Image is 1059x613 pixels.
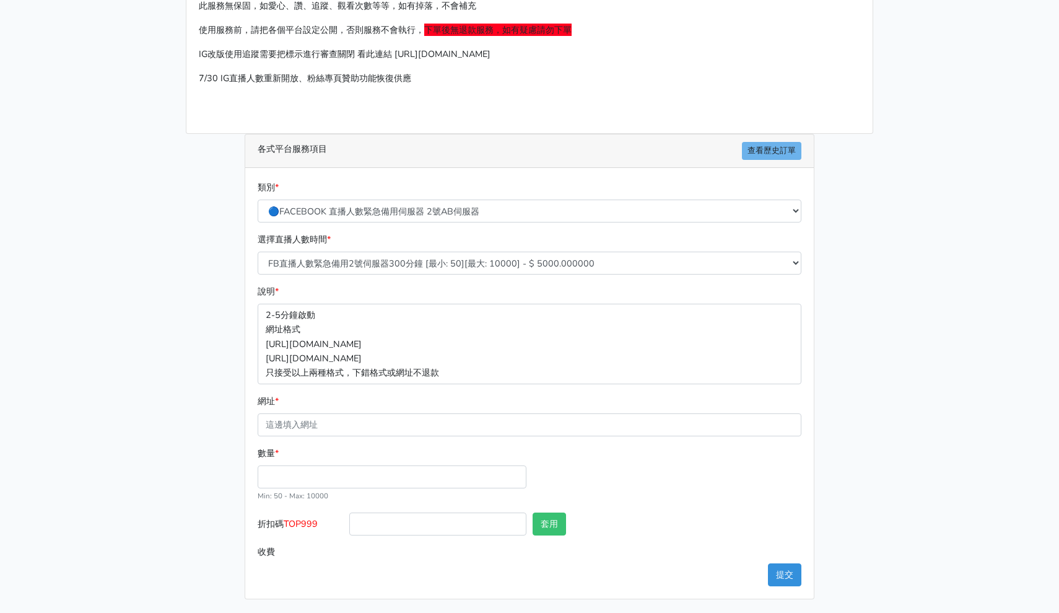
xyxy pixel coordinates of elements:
[742,142,801,160] a: 查看歷史訂單
[258,284,279,299] label: 說明
[258,232,331,247] label: 選擇直播人數時間
[199,23,860,37] p: 使用服務前，請把各個平台設定公開，否則服務不會執行，
[258,446,279,461] label: 數量
[258,394,279,408] label: 網址
[533,513,566,536] button: 套用
[255,540,346,563] label: 收費
[199,71,860,86] p: 7/30 IG直播人數重新開放、粉絲專頁贊助功能恢復供應
[258,491,328,501] small: Min: 50 - Max: 10000
[768,563,801,586] button: 提交
[199,47,860,61] p: IG改版使用追蹤需要把標示進行審查關閉 看此連結 [URL][DOMAIN_NAME]
[258,413,801,436] input: 這邊填入網址
[284,518,318,530] span: TOP999
[258,180,279,195] label: 類別
[258,304,801,384] p: 2-5分鐘啟動 網址格式 [URL][DOMAIN_NAME] [URL][DOMAIN_NAME] 只接受以上兩種格式，下錯格式或網址不退款
[255,513,346,540] label: 折扣碼
[245,135,814,168] div: 各式平台服務項目
[424,24,572,36] span: 下單後無退款服務，如有疑慮請勿下單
